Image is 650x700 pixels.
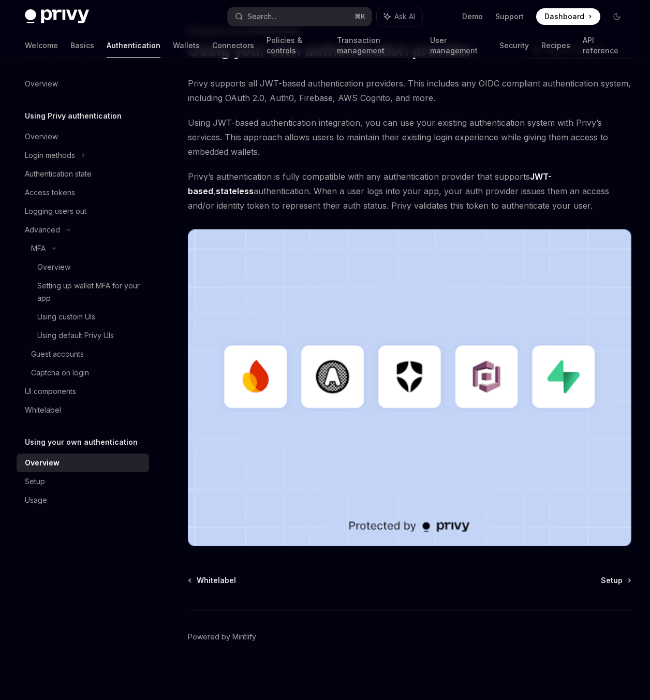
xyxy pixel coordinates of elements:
[17,472,149,491] a: Setup
[188,229,631,546] img: JWT-based auth splash
[37,261,70,273] div: Overview
[583,33,625,58] a: API reference
[107,33,160,58] a: Authentication
[25,9,89,24] img: dark logo
[25,475,45,488] div: Setup
[25,130,58,143] div: Overview
[25,149,75,162] div: Login methods
[31,367,89,379] div: Captcha on login
[188,632,256,642] a: Powered by Mintlify
[188,76,631,105] span: Privy supports all JWT-based authentication providers. This includes any OIDC compliant authentic...
[337,33,417,58] a: Transaction management
[189,575,236,586] a: Whitelabel
[17,401,149,419] a: Whitelabel
[17,308,149,326] a: Using custom UIs
[17,454,149,472] a: Overview
[37,311,95,323] div: Using custom UIs
[17,363,149,382] a: Captcha on login
[17,491,149,509] a: Usage
[17,345,149,363] a: Guest accounts
[462,11,483,22] a: Demo
[267,33,324,58] a: Policies & controls
[25,110,122,122] h5: Using Privy authentication
[31,348,84,360] div: Guest accounts
[216,186,254,197] a: stateless
[25,436,138,448] h5: Using your own authentication
[17,382,149,401] a: UI components
[17,75,149,93] a: Overview
[228,7,372,26] button: Search...⌘K
[430,33,487,58] a: User management
[17,165,149,183] a: Authentication state
[495,11,524,22] a: Support
[609,8,625,25] button: Toggle dark mode
[197,575,236,586] span: Whitelabel
[17,326,149,345] a: Using default Privy UIs
[25,385,76,398] div: UI components
[601,575,623,586] span: Setup
[31,242,46,255] div: MFA
[247,10,276,23] div: Search...
[17,276,149,308] a: Setting up wallet MFA for your app
[212,33,254,58] a: Connectors
[544,11,584,22] span: Dashboard
[17,258,149,276] a: Overview
[25,457,60,469] div: Overview
[173,33,200,58] a: Wallets
[25,186,75,199] div: Access tokens
[601,575,630,586] a: Setup
[17,127,149,146] a: Overview
[499,33,529,58] a: Security
[25,33,58,58] a: Welcome
[25,224,60,236] div: Advanced
[70,33,94,58] a: Basics
[17,202,149,221] a: Logging users out
[37,280,143,304] div: Setting up wallet MFA for your app
[17,183,149,202] a: Access tokens
[25,168,92,180] div: Authentication state
[188,115,631,159] span: Using JWT-based authentication integration, you can use your existing authentication system with ...
[188,169,631,213] span: Privy’s authentication is fully compatible with any authentication provider that supports , authe...
[25,78,58,90] div: Overview
[377,7,422,26] button: Ask AI
[541,33,570,58] a: Recipes
[394,11,415,22] span: Ask AI
[354,12,365,21] span: ⌘ K
[25,494,47,506] div: Usage
[536,8,600,25] a: Dashboard
[25,205,86,217] div: Logging users out
[37,329,114,342] div: Using default Privy UIs
[25,404,61,416] div: Whitelabel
